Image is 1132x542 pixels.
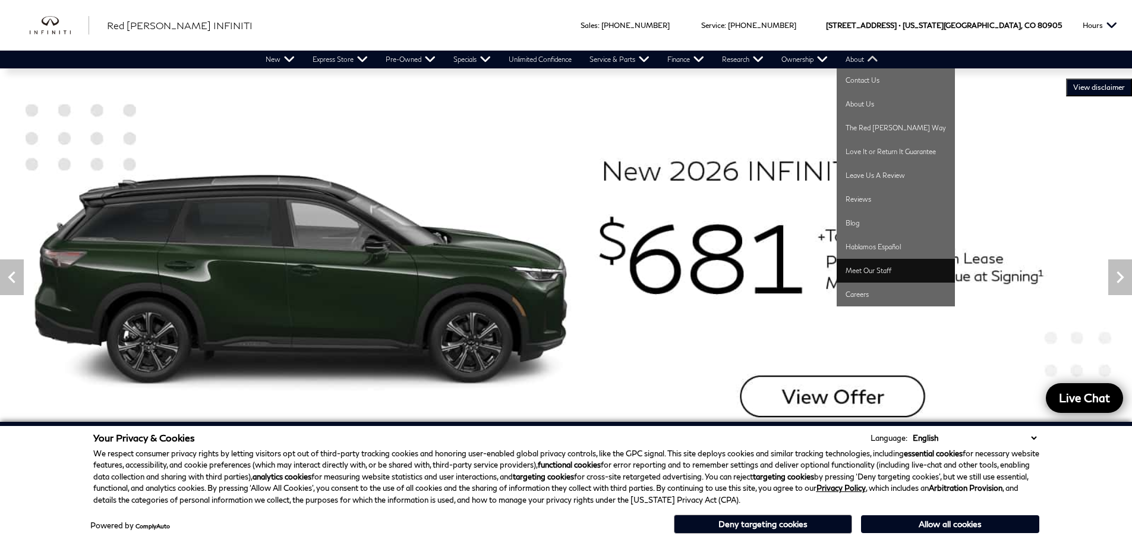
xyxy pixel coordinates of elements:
a: Love It or Return It Guarantee [837,140,955,164]
span: : [598,21,600,30]
strong: Arbitration Provision [929,483,1002,493]
button: VIEW DISCLAIMER [1066,79,1132,96]
a: [PHONE_NUMBER] [728,21,796,30]
a: Specials [444,51,500,68]
a: Leave Us A Review [837,164,955,187]
a: Hablamos Español [837,235,955,259]
div: Powered by [90,522,170,530]
div: Language: [871,434,907,442]
img: INFINITI [30,16,89,35]
a: Pre-Owned [377,51,444,68]
p: We respect consumer privacy rights by letting visitors opt out of third-party tracking cookies an... [93,448,1039,506]
select: Language Select [910,432,1039,444]
a: New [257,51,304,68]
div: Next [1108,259,1132,295]
a: Finance [658,51,713,68]
strong: analytics cookies [253,472,311,481]
a: [STREET_ADDRESS] • [US_STATE][GEOGRAPHIC_DATA], CO 80905 [826,21,1062,30]
nav: Main Navigation [257,51,887,68]
a: Research [713,51,772,68]
a: About Us [837,92,955,116]
a: Express Store [304,51,377,68]
button: Deny targeting cookies [674,515,852,534]
a: ComplyAuto [135,522,170,530]
button: Allow all cookies [861,515,1039,533]
span: Red [PERSON_NAME] INFINITI [107,20,253,31]
strong: functional cookies [538,460,601,469]
a: Live Chat [1046,383,1123,413]
strong: targeting cookies [753,472,814,481]
span: Sales [581,21,598,30]
a: Meet Our Staff [837,259,955,283]
a: Privacy Policy [816,483,866,493]
a: Reviews [837,187,955,211]
a: Blog [837,211,955,235]
span: VIEW DISCLAIMER [1073,83,1125,92]
span: : [724,21,726,30]
a: infiniti [30,16,89,35]
strong: essential cookies [904,449,963,458]
a: Careers [837,283,955,306]
strong: targeting cookies [513,472,574,481]
a: The Red [PERSON_NAME] Way [837,116,955,140]
a: Contact Us [837,68,955,92]
span: Service [701,21,724,30]
a: About [837,51,887,68]
span: Your Privacy & Cookies [93,432,195,443]
a: Service & Parts [581,51,658,68]
a: [PHONE_NUMBER] [601,21,670,30]
a: Unlimited Confidence [500,51,581,68]
a: Red [PERSON_NAME] INFINITI [107,18,253,33]
a: Ownership [772,51,837,68]
span: Live Chat [1053,390,1116,405]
